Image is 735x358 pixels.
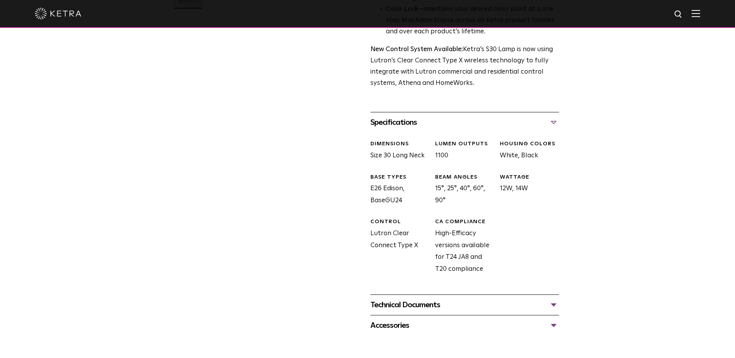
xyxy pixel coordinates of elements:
[435,174,494,181] div: BEAM ANGLES
[692,10,700,17] img: Hamburger%20Nav.svg
[500,140,559,148] div: HOUSING COLORS
[370,140,429,148] div: DIMENSIONS
[370,116,559,129] div: Specifications
[429,140,494,162] div: 1100
[370,319,559,332] div: Accessories
[370,174,429,181] div: BASE TYPES
[429,174,494,207] div: 15°, 25°, 40°, 60°, 90°
[365,218,429,275] div: Lutron Clear Connect Type X
[370,299,559,311] div: Technical Documents
[365,140,429,162] div: Size 30 Long Neck
[370,218,429,226] div: CONTROL
[494,140,559,162] div: White, Black
[35,8,81,19] img: ketra-logo-2019-white
[435,218,494,226] div: CA COMPLIANCE
[365,174,429,207] div: E26 Edison, BaseGU24
[494,174,559,207] div: 12W, 14W
[435,140,494,148] div: LUMEN OUTPUTS
[429,218,494,275] div: High-Efficacy versions available for T24 JA8 and T20 compliance
[500,174,559,181] div: WATTAGE
[370,44,559,89] p: Ketra’s S30 Lamp is now using Lutron’s Clear Connect Type X wireless technology to fully integrat...
[370,46,463,53] strong: New Control System Available:
[674,10,683,19] img: search icon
